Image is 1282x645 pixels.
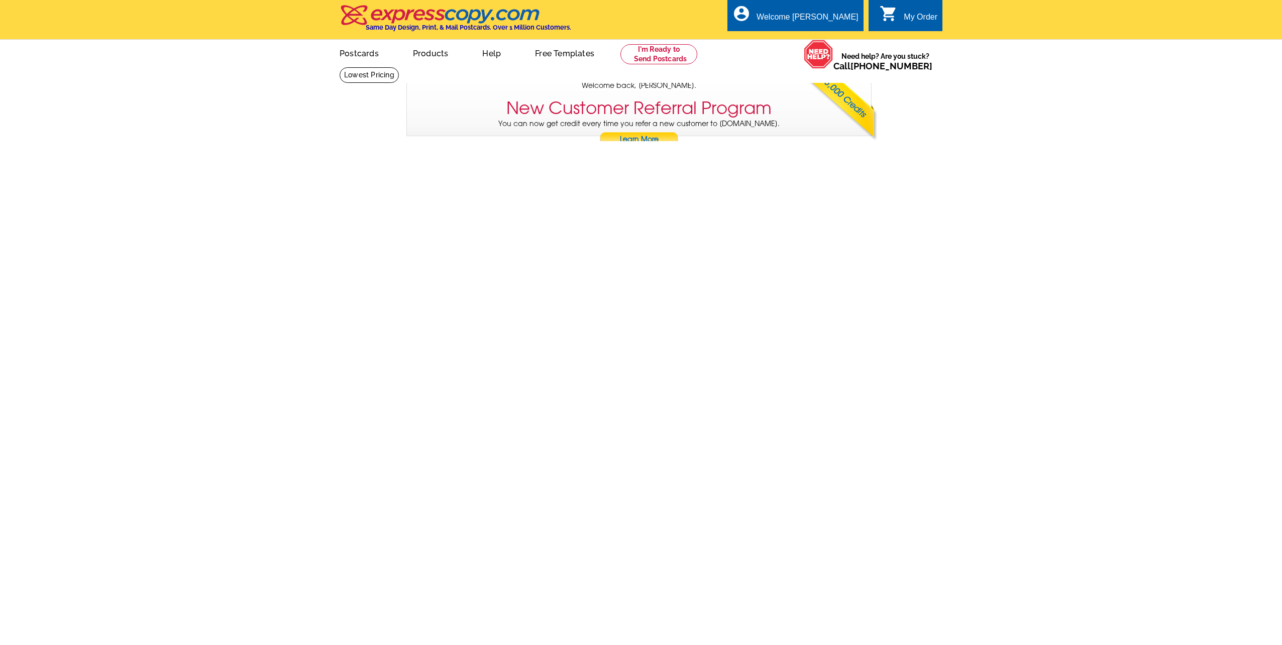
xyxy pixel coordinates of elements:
[324,41,395,64] a: Postcards
[407,119,871,147] p: You can now get credit every time you refer a new customer to [DOMAIN_NAME].
[732,5,751,23] i: account_circle
[340,12,571,31] a: Same Day Design, Print, & Mail Postcards. Over 1 Million Customers.
[833,61,932,71] span: Call
[850,61,932,71] a: [PHONE_NUMBER]
[804,40,833,69] img: help
[366,24,571,31] h4: Same Day Design, Print, & Mail Postcards. Over 1 Million Customers.
[519,41,610,64] a: Free Templates
[757,13,858,27] div: Welcome [PERSON_NAME]
[506,98,772,119] h3: New Customer Referral Program
[880,5,898,23] i: shopping_cart
[833,51,937,71] span: Need help? Are you stuck?
[904,13,937,27] div: My Order
[880,11,937,24] a: shopping_cart My Order
[397,41,465,64] a: Products
[466,41,517,64] a: Help
[582,80,696,91] span: Welcome back, [PERSON_NAME].
[599,132,679,147] a: Learn More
